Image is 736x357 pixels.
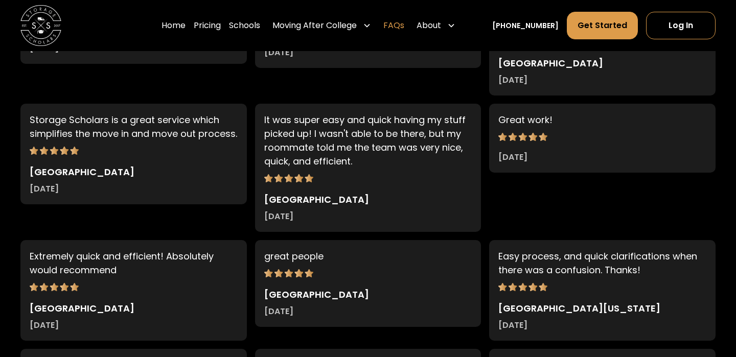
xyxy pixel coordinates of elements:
[498,113,706,127] p: Great work!
[264,113,472,168] p: It was super easy and quick having my stuff picked up! I wasn't able to be there, but my roommate...
[30,165,238,179] div: [GEOGRAPHIC_DATA]
[30,319,238,331] div: [DATE]
[264,193,472,206] div: [GEOGRAPHIC_DATA]
[272,19,357,32] div: Moving After College
[264,210,472,223] div: [DATE]
[264,288,472,301] div: [GEOGRAPHIC_DATA]
[412,11,459,40] div: About
[383,11,404,40] a: FAQs
[162,11,186,40] a: Home
[492,20,559,31] a: [PHONE_NUMBER]
[498,319,706,331] div: [DATE]
[417,19,441,32] div: About
[30,183,238,195] div: [DATE]
[20,5,61,46] img: Storage Scholars main logo
[498,249,706,277] p: Easy process, and quick clarifications when there was a confusion. Thanks!
[646,12,716,39] a: Log In
[264,249,472,263] p: great people
[498,74,706,86] div: [DATE]
[30,301,238,315] div: [GEOGRAPHIC_DATA]
[229,11,260,40] a: Schools
[498,151,706,163] div: [DATE]
[498,301,706,315] div: [GEOGRAPHIC_DATA][US_STATE]
[194,11,221,40] a: Pricing
[30,249,238,277] p: Extremely quick and efficient! Absolutely would recommend
[264,305,472,318] div: [DATE]
[268,11,375,40] div: Moving After College
[567,12,638,39] a: Get Started
[264,46,472,59] div: [DATE]
[30,113,238,140] p: Storage Scholars is a great service which simplifies the move in and move out process.
[498,56,706,70] div: [GEOGRAPHIC_DATA]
